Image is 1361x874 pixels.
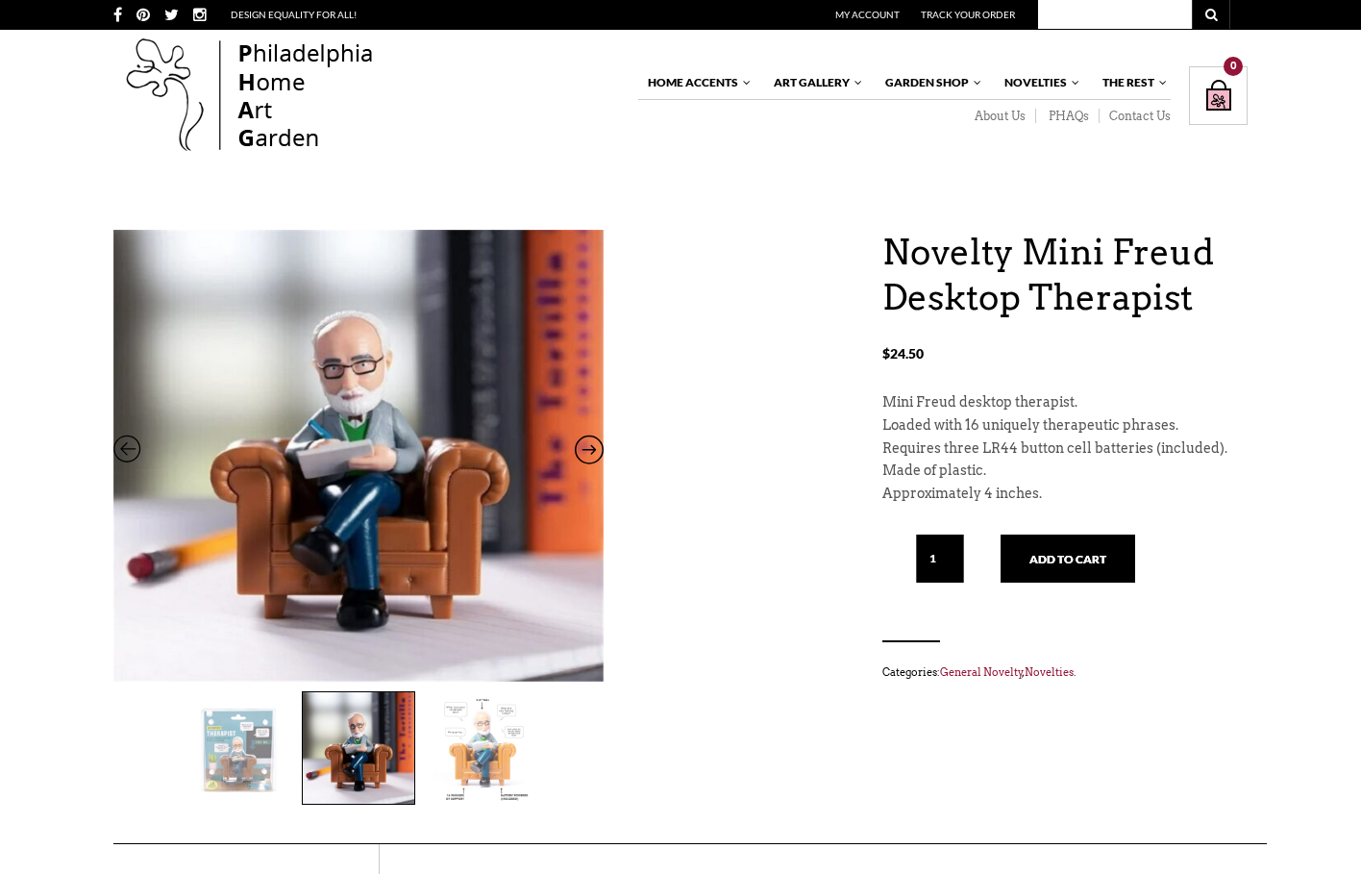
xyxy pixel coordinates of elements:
p: Requires three LR44 button cell batteries (included). [882,437,1248,461]
a: About Us [962,109,1036,124]
p: Loaded with 16 uniquely therapeutic phrases. [882,414,1248,437]
a: Contact Us [1100,109,1171,124]
bdi: 24.50 [882,345,924,362]
a: Novelties [1025,665,1074,679]
p: Made of plastic. [882,460,1248,483]
a: Garden Shop [876,66,983,99]
input: Qty [916,535,964,583]
a: My Account [835,9,900,20]
p: Approximately 4 inches. [882,483,1248,506]
a: Art Gallery [764,66,864,99]
span: Categories: , . [882,662,1248,683]
button: Add to cart [1001,535,1135,583]
div: 0 [1224,57,1243,76]
span: $ [882,345,890,362]
a: Track Your Order [921,9,1015,20]
a: The Rest [1093,66,1169,99]
a: Novelties [995,66,1081,99]
a: PHAQs [1036,109,1100,124]
a: General Novelty [940,665,1023,679]
h1: Novelty Mini Freud Desktop Therapist [882,230,1248,320]
a: Home Accents [638,66,753,99]
p: Mini Freud desktop therapist. [882,391,1248,414]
